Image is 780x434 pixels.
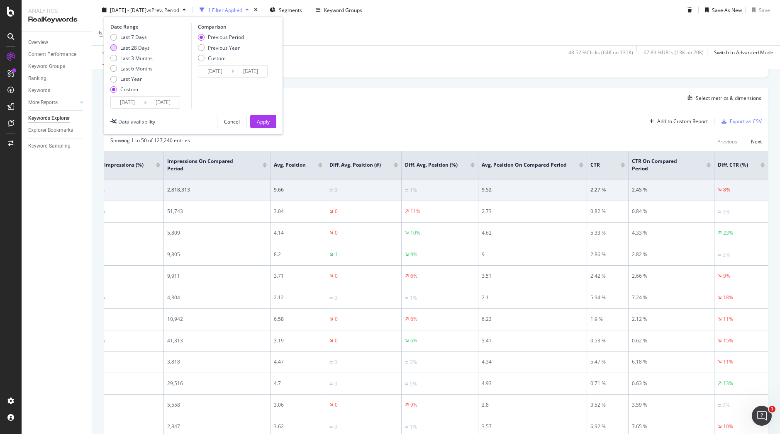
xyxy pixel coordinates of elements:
[28,74,86,83] a: Ranking
[167,229,267,237] div: 5,809
[274,337,322,344] div: 3.19
[723,315,733,323] div: 11%
[752,406,772,426] iframe: Intercom live chat
[590,337,625,344] div: 0.53 %
[329,383,333,385] img: Equal
[110,54,153,61] div: Last 3 Months
[110,34,153,41] div: Last 7 Days
[405,383,408,385] img: Equal
[274,161,306,169] span: Avg. Position
[405,189,408,192] img: Equal
[334,359,337,366] div: 0
[712,6,742,13] div: Save As New
[28,62,65,71] div: Keyword Groups
[274,272,322,280] div: 3.71
[28,7,85,15] div: Analytics
[28,15,85,24] div: RealKeywords
[274,294,322,301] div: 2.12
[110,65,153,72] div: Last 6 Months
[217,115,247,128] button: Cancel
[329,161,381,169] span: Diff. Avg. Position (#)
[482,208,583,215] div: 2.73
[405,297,408,299] img: Equal
[198,44,244,51] div: Previous Year
[208,44,240,51] div: Previous Year
[723,272,730,280] div: 9%
[717,137,737,147] button: Previous
[28,98,78,107] a: More Reports
[111,97,144,108] input: Start Date
[723,229,733,237] div: 23%
[167,315,267,323] div: 10,942
[28,126,86,135] a: Explorer Bookmarks
[28,38,86,47] a: Overview
[590,380,625,387] div: 0.71 %
[410,315,417,323] div: 6%
[99,46,123,59] button: Apply
[28,142,86,150] a: Keyword Sampling
[120,34,147,41] div: Last 7 Days
[632,380,711,387] div: 0.63 %
[99,3,189,17] button: [DATE] - [DATE]vsPrev. Period
[717,138,737,145] div: Previous
[167,423,267,430] div: 2,847
[208,54,226,61] div: Custom
[110,137,190,147] div: Showing 1 to 50 of 127,240 entries
[28,50,76,59] div: Content Performance
[329,426,333,428] img: Equal
[93,161,144,169] span: Diff. Impressions (%)
[95,48,102,55] img: tab_keywords_by_traffic_grey.svg
[167,158,250,172] span: Impressions On Compared Period
[684,93,761,103] button: Select metrics & dimensions
[274,380,322,387] div: 4.7
[696,95,761,102] div: Select metrics & dimensions
[208,6,242,13] div: 1 Filter Applied
[28,38,48,47] div: Overview
[590,229,625,237] div: 5.33 %
[632,294,711,301] div: 7.24 %
[250,115,276,128] button: Apply
[482,161,567,169] span: Avg. Position On Compared Period
[120,65,153,72] div: Last 6 Months
[274,229,322,237] div: 4.14
[329,361,333,364] img: Equal
[482,423,583,430] div: 3.57
[590,251,625,258] div: 2.86 %
[274,358,322,366] div: 4.47
[146,6,179,13] span: vs Prev. Period
[568,48,633,56] div: 48.52 % Clicks ( 64K on 131K )
[334,380,337,388] div: 0
[198,23,270,30] div: Comparison
[714,48,773,56] div: Switch to Advanced Mode
[632,315,711,323] div: 2.12 %
[482,294,583,301] div: 2.1
[410,401,417,409] div: 9%
[590,186,625,194] div: 2.27 %
[110,6,146,13] span: [DATE] - [DATE]
[274,401,322,409] div: 3.06
[702,3,742,17] button: Save As New
[718,115,762,128] button: Export as CSV
[274,423,322,430] div: 3.62
[590,161,608,169] span: CTR
[482,251,583,258] div: 9
[632,401,711,409] div: 3.59 %
[167,337,267,344] div: 41,313
[167,272,267,280] div: 9,911
[632,208,711,215] div: 0.84 %
[632,423,711,430] div: 7.65 %
[335,272,338,280] div: 0
[335,229,338,237] div: 0
[110,44,153,51] div: Last 28 Days
[198,34,244,41] div: Previous Period
[110,75,153,82] div: Last Year
[167,380,267,387] div: 29,516
[482,358,583,366] div: 4.34
[410,251,417,258] div: 9%
[208,34,244,41] div: Previous Period
[335,401,338,409] div: 0
[723,402,730,409] div: 2%
[335,337,338,344] div: 0
[590,208,625,215] div: 0.82 %
[334,187,337,194] div: 0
